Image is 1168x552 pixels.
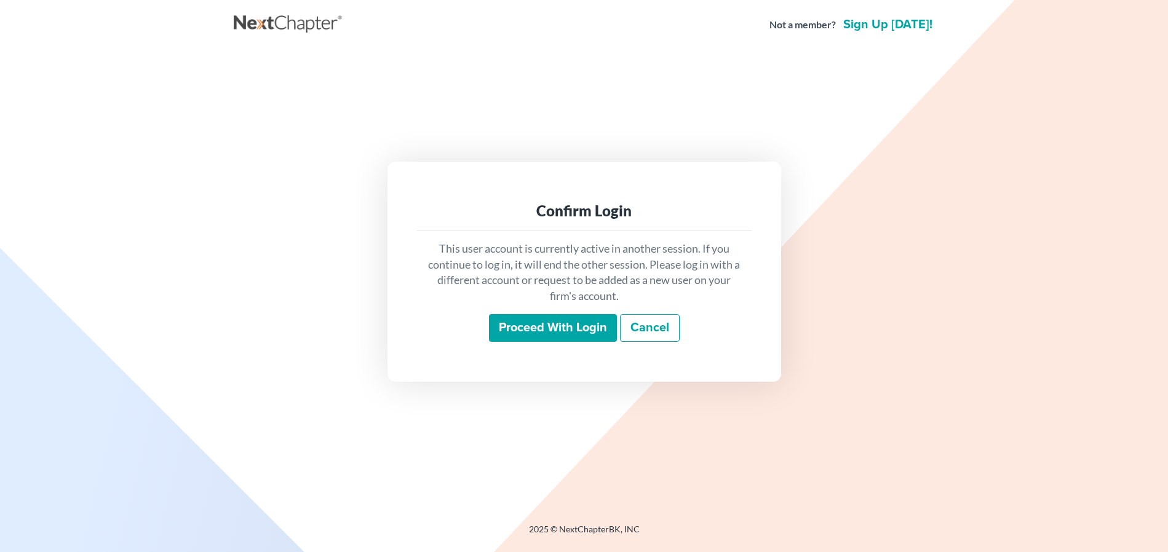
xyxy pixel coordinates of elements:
[769,18,836,32] strong: Not a member?
[234,523,935,545] div: 2025 © NextChapterBK, INC
[427,241,742,304] p: This user account is currently active in another session. If you continue to log in, it will end ...
[489,314,617,342] input: Proceed with login
[620,314,680,342] a: Cancel
[841,18,935,31] a: Sign up [DATE]!
[427,201,742,221] div: Confirm Login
